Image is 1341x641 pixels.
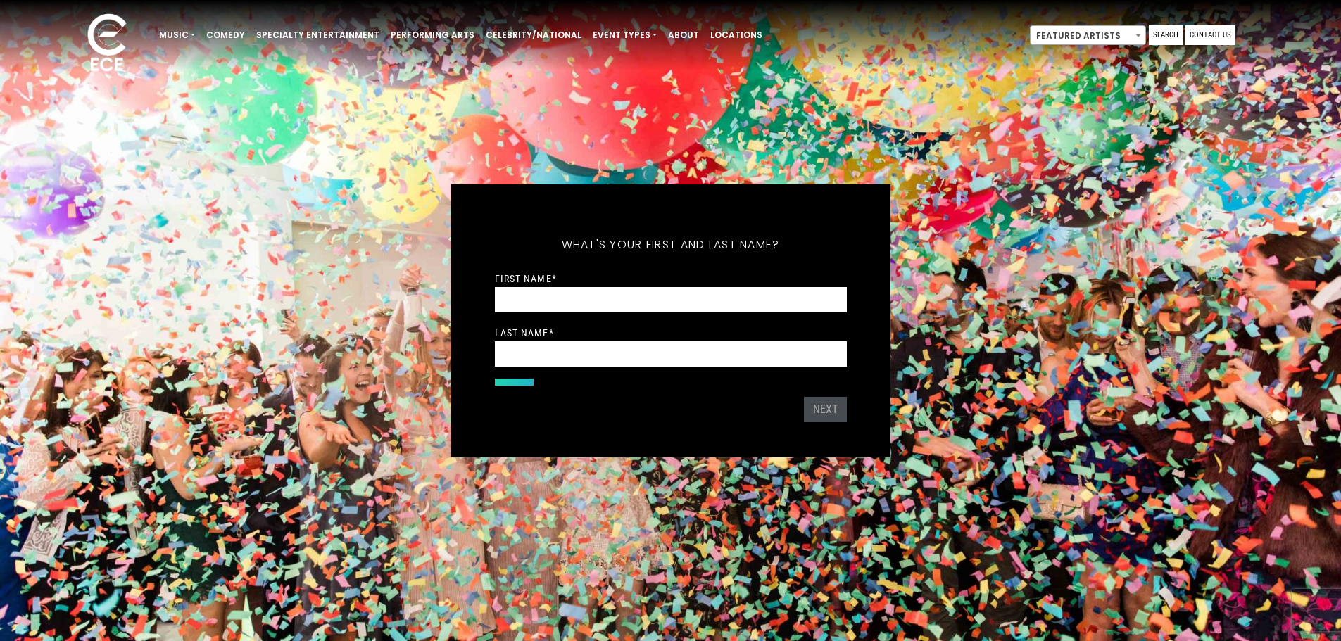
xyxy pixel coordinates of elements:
[1185,25,1235,45] a: Contact Us
[153,23,201,47] a: Music
[662,23,705,47] a: About
[251,23,385,47] a: Specialty Entertainment
[495,220,847,270] h5: What's your first and last name?
[1030,25,1146,45] span: Featured Artists
[72,10,142,78] img: ece_new_logo_whitev2-1.png
[705,23,768,47] a: Locations
[495,326,554,339] label: Last Name
[495,272,557,285] label: First Name
[201,23,251,47] a: Comedy
[385,23,480,47] a: Performing Arts
[1149,25,1183,45] a: Search
[480,23,587,47] a: Celebrity/National
[1031,26,1145,46] span: Featured Artists
[587,23,662,47] a: Event Types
